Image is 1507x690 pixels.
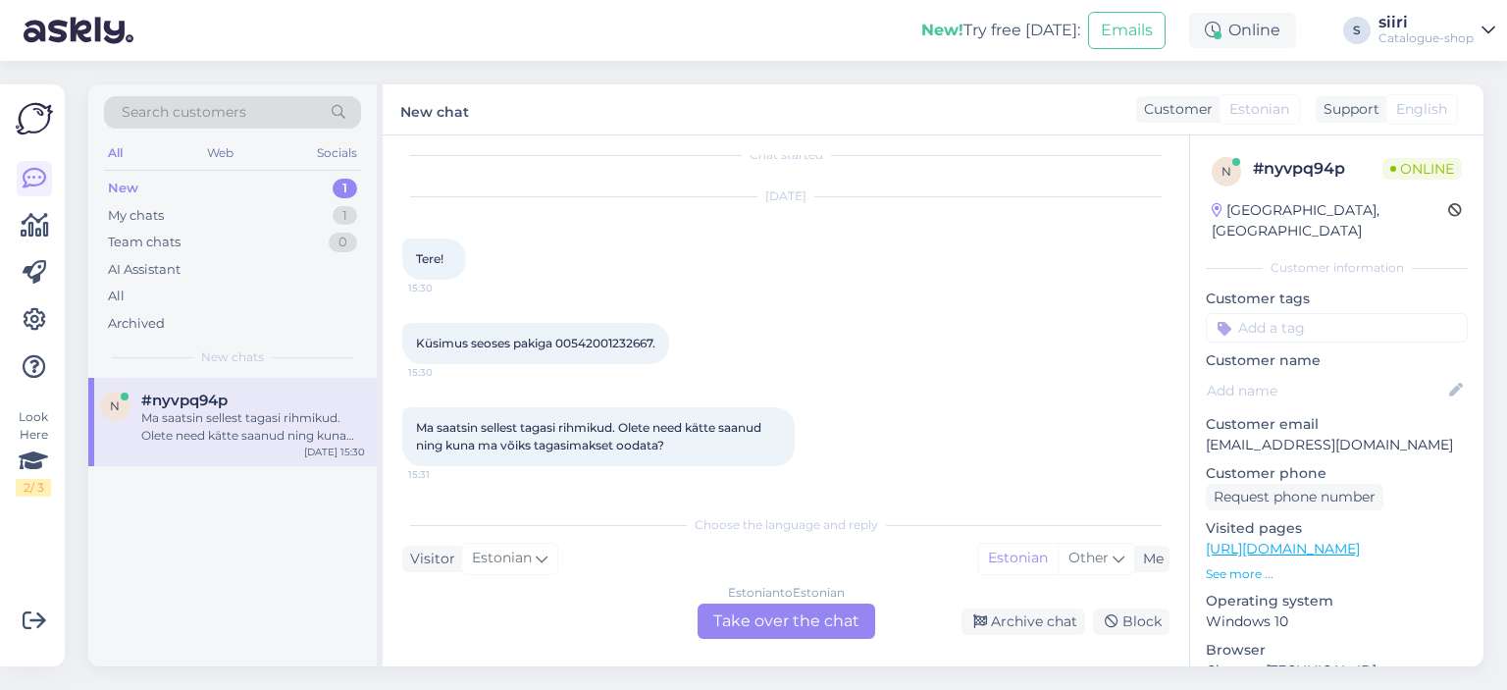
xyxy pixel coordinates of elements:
[108,206,164,226] div: My chats
[921,19,1080,42] div: Try free [DATE]:
[1343,17,1371,44] div: S
[408,281,482,295] span: 15:30
[1206,350,1468,371] p: Customer name
[1135,549,1164,569] div: Me
[16,100,53,137] img: Askly Logo
[1207,380,1445,401] input: Add name
[728,584,845,602] div: Estonian to Estonian
[304,445,365,459] div: [DATE] 15:30
[16,479,51,497] div: 2 / 3
[141,409,365,445] div: Ma saatsin sellest tagasi rihmikud. Olete need kätte saanud ning kuna ma võiks tagasimakset oodata?
[416,336,655,350] span: Küsimus seoses pakiga 00542001232667.
[1221,164,1231,179] span: n
[1068,549,1109,566] span: Other
[108,260,181,280] div: AI Assistant
[110,398,120,413] span: n
[1212,200,1448,241] div: [GEOGRAPHIC_DATA], [GEOGRAPHIC_DATA]
[1189,13,1296,48] div: Online
[1206,414,1468,435] p: Customer email
[104,140,127,166] div: All
[1206,518,1468,539] p: Visited pages
[408,467,482,482] span: 15:31
[416,420,764,452] span: Ma saatsin sellest tagasi rihmikud. Olete need kätte saanud ning kuna ma võiks tagasimakset oodata?
[1206,463,1468,484] p: Customer phone
[400,96,469,123] label: New chat
[1206,540,1360,557] a: [URL][DOMAIN_NAME]
[698,604,875,639] div: Take over the chat
[1088,12,1166,49] button: Emails
[921,21,963,39] b: New!
[1378,30,1474,46] div: Catalogue-shop
[108,314,165,334] div: Archived
[203,140,237,166] div: Web
[1378,15,1474,30] div: siiri
[1253,157,1382,181] div: # nyvpq94p
[201,348,264,366] span: New chats
[1229,99,1289,120] span: Estonian
[402,146,1169,164] div: Chat started
[108,179,138,198] div: New
[333,179,357,198] div: 1
[122,102,246,123] span: Search customers
[1093,609,1169,635] div: Block
[1396,99,1447,120] span: English
[961,609,1085,635] div: Archive chat
[1206,591,1468,611] p: Operating system
[141,392,228,409] span: #nyvpq94p
[978,544,1058,573] div: Estonian
[1136,99,1213,120] div: Customer
[416,251,443,266] span: Tere!
[108,233,181,252] div: Team chats
[402,516,1169,534] div: Choose the language and reply
[1206,435,1468,455] p: [EMAIL_ADDRESS][DOMAIN_NAME]
[16,408,51,497] div: Look Here
[1206,259,1468,277] div: Customer information
[1206,611,1468,632] p: Windows 10
[1206,289,1468,309] p: Customer tags
[472,548,532,569] span: Estonian
[333,206,357,226] div: 1
[313,140,361,166] div: Socials
[329,233,357,252] div: 0
[1206,313,1468,343] input: Add a tag
[402,549,455,569] div: Visitor
[408,365,482,380] span: 15:30
[1316,99,1379,120] div: Support
[108,287,125,306] div: All
[1206,565,1468,583] p: See more ...
[1378,15,1495,46] a: siiriCatalogue-shop
[402,187,1169,205] div: [DATE]
[1382,158,1462,180] span: Online
[1206,484,1383,510] div: Request phone number
[1206,661,1468,681] p: Chrome [TECHNICAL_ID]
[1206,640,1468,661] p: Browser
